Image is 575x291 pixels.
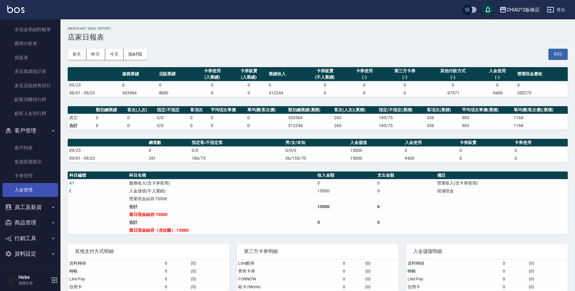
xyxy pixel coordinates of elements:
[237,260,341,267] td: Line酷券
[460,106,512,114] th: 平均項次單價(累積)
[155,106,189,114] th: 指定/不指定
[237,267,341,275] td: 舊有卡券
[68,114,94,122] td: 其它
[406,275,502,283] td: Line Pay
[364,260,398,267] td: ( 0 )
[364,267,398,275] td: ( 0 )
[501,275,527,283] td: 0
[68,260,163,267] td: 資料轉移
[86,49,105,60] button: 昨天
[68,106,568,130] table: a dense table
[237,275,341,283] td: FUNNOW
[341,275,364,283] td: 0
[497,4,542,16] button: CHIAO^2板橋店
[548,49,568,60] button: 列印
[316,203,376,211] td: 15000
[2,64,58,78] a: 多店業績統計表
[75,248,222,254] span: 其他支付方式明細
[190,146,284,154] td: 0/0
[513,154,568,162] td: 0
[231,81,267,89] td: 0
[376,218,436,226] td: 0
[2,141,58,155] a: 客戶列表
[209,114,246,122] td: 0
[284,146,349,154] td: 0/0/0
[94,122,126,129] td: 0
[2,155,58,169] a: 客資篩選匯出
[68,172,128,179] th: 科目編號
[68,67,568,97] table: a dense table
[237,260,398,291] table: a dense table
[163,267,189,275] td: 0
[458,146,513,154] td: 0
[128,211,316,218] td: 當日現金結存:15000
[196,74,229,80] div: (入業績)
[147,139,190,147] th: 總客數
[68,81,121,89] td: 09/23
[128,203,316,211] td: 合計
[436,187,568,195] td: 現場現金
[333,122,377,129] td: 260
[68,172,568,234] table: a dense table
[428,68,477,74] div: 其他付款方式
[68,187,128,195] td: E
[147,154,190,162] td: 261
[128,218,316,226] td: 合計
[305,68,344,74] div: 卡券販賣
[479,89,515,97] td: -9400
[2,246,58,262] button: 資料設定
[501,267,527,275] td: 0
[382,89,427,97] td: 0
[68,275,163,283] td: Line Pay
[349,146,403,154] td: 15000
[246,106,287,114] th: 單均價(客次價)
[126,106,155,114] th: 客次(人次)
[512,106,568,114] th: 單均價(客次價)(累積)
[94,106,126,114] th: 類別總業績
[527,260,568,267] td: ( 0 )
[347,68,381,74] div: 卡券使用
[68,139,568,162] table: a dense table
[347,74,381,80] div: (-)
[2,169,58,183] a: 卡券管理
[128,195,316,203] td: 營業現金結存:15000
[2,93,58,106] a: 顧客消費排行榜
[406,267,502,275] td: 轉帳
[406,260,568,291] table: a dense table
[376,179,436,187] td: 0
[244,248,391,254] span: 第三方卡券明細
[155,114,189,122] td: 0 / 0
[403,146,458,154] td: 0
[516,81,568,89] td: 0
[128,226,316,234] td: 當日現金結存（含自購）:15000
[189,283,230,291] td: ( 0 )
[189,106,209,114] th: 客項次
[427,89,479,97] td: -97571
[121,81,157,89] td: 0
[316,218,376,226] td: 0
[501,283,527,291] td: 0
[163,283,189,291] td: 0
[163,275,189,283] td: 0
[2,23,58,37] a: 非現金明細對帳單
[403,139,458,147] th: 入金使用
[2,79,58,93] a: 多店店販銷售排行
[516,67,568,81] th: 營業現金應收
[333,114,377,122] td: 260
[349,139,403,147] th: 入金儲值
[316,179,376,187] td: 0
[501,260,527,267] td: 0
[68,27,568,31] h2: Merchant Daily Report
[209,106,246,114] th: 平均項次單價
[124,49,147,60] button: [DATE]
[382,81,427,89] td: 0
[287,114,333,122] td: 303564
[189,114,209,122] td: 0
[333,106,377,114] th: 客次(人次)(累積)
[527,275,568,283] td: ( 0 )
[105,49,124,60] button: 今天
[2,199,58,215] button: 員工及薪資
[2,231,58,246] button: 行銷工具
[480,68,514,74] div: 入金使用
[346,81,382,89] td: 0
